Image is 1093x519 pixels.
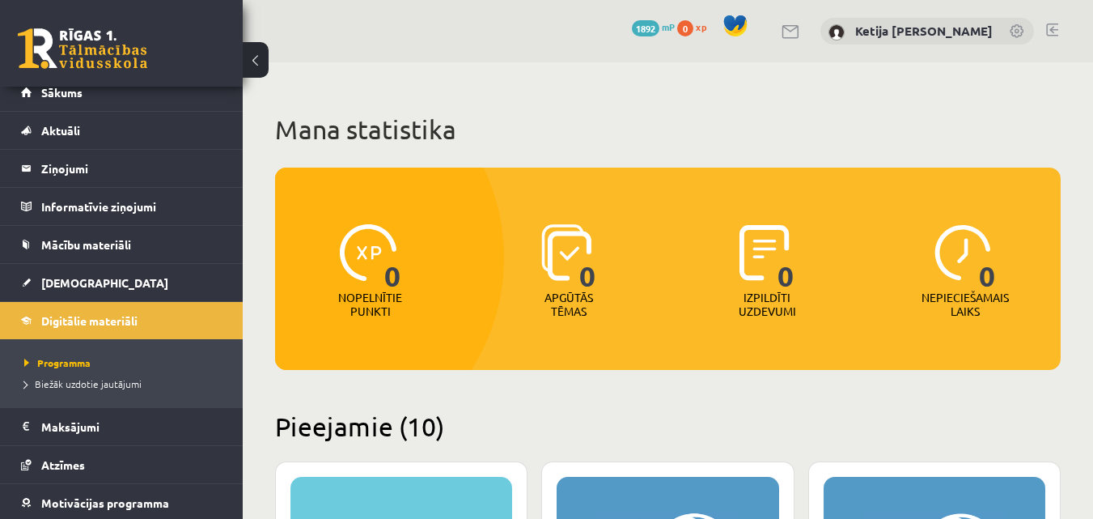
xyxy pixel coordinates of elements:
[979,224,996,291] span: 0
[739,224,790,281] img: icon-completed-tasks-ad58ae20a441b2904462921112bc710f1caf180af7a3daa7317a5a94f2d26646.svg
[41,457,85,472] span: Atzīmes
[340,224,396,281] img: icon-xp-0682a9bc20223a9ccc6f5883a126b849a74cddfe5390d2b41b4391c66f2066e7.svg
[41,408,222,445] legend: Maksājumi
[21,408,222,445] a: Maksājumi
[677,20,714,33] a: 0 xp
[677,20,693,36] span: 0
[24,356,91,369] span: Programma
[632,20,659,36] span: 1892
[275,411,1061,442] h2: Pieejamie (10)
[777,224,794,291] span: 0
[338,291,402,318] p: Nopelnītie punkti
[384,224,401,291] span: 0
[21,112,222,149] a: Aktuāli
[21,150,222,187] a: Ziņojumi
[41,275,168,290] span: [DEMOGRAPHIC_DATA]
[24,377,142,390] span: Biežāk uzdotie jautājumi
[41,188,222,225] legend: Informatīvie ziņojumi
[579,224,596,291] span: 0
[24,355,227,370] a: Programma
[24,376,227,391] a: Biežāk uzdotie jautājumi
[41,313,138,328] span: Digitālie materiāli
[855,23,993,39] a: Ketija [PERSON_NAME]
[41,85,83,100] span: Sākums
[41,237,131,252] span: Mācību materiāli
[18,28,147,69] a: Rīgas 1. Tālmācības vidusskola
[275,113,1061,146] h1: Mana statistika
[934,224,991,281] img: icon-clock-7be60019b62300814b6bd22b8e044499b485619524d84068768e800edab66f18.svg
[828,24,845,40] img: Ketija Nikola Kmeta
[541,224,592,281] img: icon-learned-topics-4a711ccc23c960034f471b6e78daf4a3bad4a20eaf4de84257b87e66633f6470.svg
[662,20,675,33] span: mP
[21,446,222,483] a: Atzīmes
[21,302,222,339] a: Digitālie materiāli
[696,20,706,33] span: xp
[41,150,222,187] legend: Ziņojumi
[21,264,222,301] a: [DEMOGRAPHIC_DATA]
[921,291,1009,318] p: Nepieciešamais laiks
[537,291,600,318] p: Apgūtās tēmas
[632,20,675,33] a: 1892 mP
[735,291,799,318] p: Izpildīti uzdevumi
[41,123,80,138] span: Aktuāli
[21,188,222,225] a: Informatīvie ziņojumi
[21,226,222,263] a: Mācību materiāli
[21,74,222,111] a: Sākums
[41,496,169,510] span: Motivācijas programma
